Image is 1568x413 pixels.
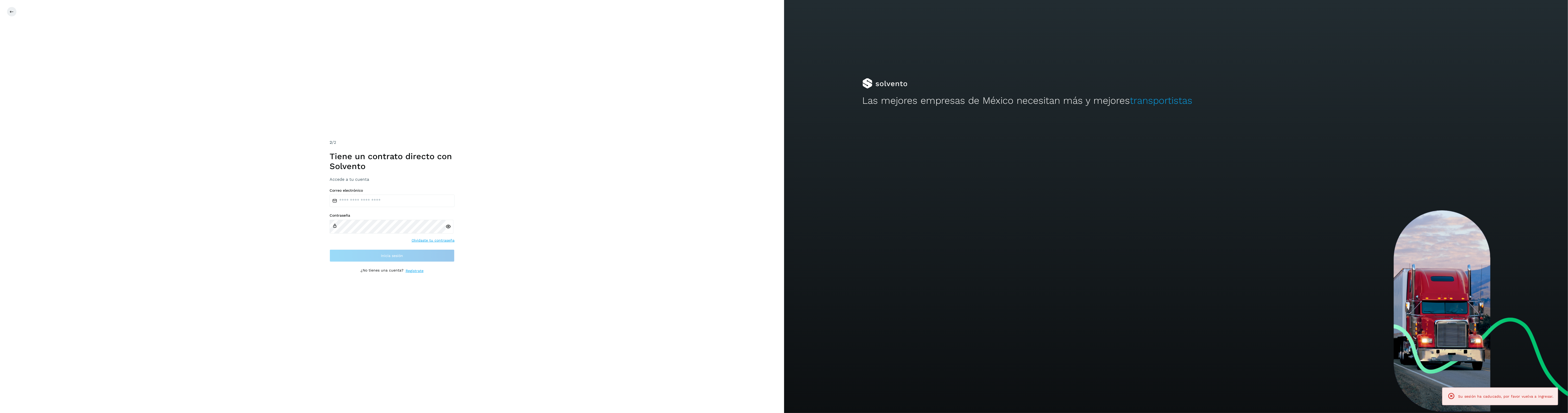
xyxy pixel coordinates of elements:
[330,213,455,218] label: Contraseña
[406,268,424,274] a: Regístrate
[412,238,455,243] a: Olvidaste tu contraseña
[330,249,455,262] button: Inicia sesión
[361,268,404,274] p: ¿No tienes una cuenta?
[330,139,455,146] div: /2
[330,140,332,145] span: 2
[330,151,455,171] h1: Tiene un contrato directo con Solvento
[1130,95,1193,106] span: transportistas
[330,188,455,193] label: Correo electrónico
[1458,394,1554,398] span: Su sesión ha caducado, por favor vuelva a ingresar.
[330,177,455,182] h3: Accede a tu cuenta
[381,254,403,257] span: Inicia sesión
[862,95,1490,106] h2: Las mejores empresas de México necesitan más y mejores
